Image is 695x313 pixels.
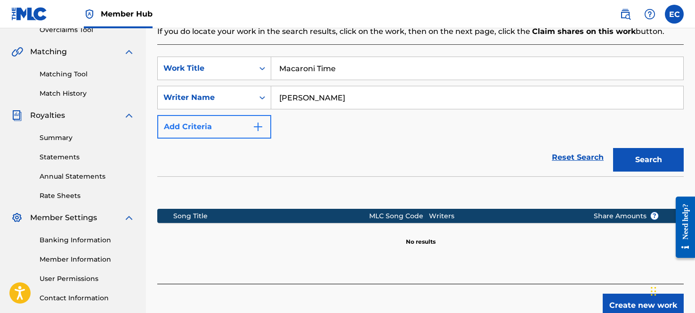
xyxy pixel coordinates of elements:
p: If you do locate your work in the search results, click on the work, then on the next page, click... [157,26,684,37]
div: User Menu [665,5,684,24]
span: Royalties [30,110,65,121]
iframe: Resource Center [669,189,695,265]
span: ? [651,212,658,220]
img: Member Settings [11,212,23,223]
a: Annual Statements [40,172,135,181]
img: Top Rightsholder [84,8,95,20]
img: expand [123,46,135,58]
span: Matching [30,46,67,58]
a: Public Search [616,5,635,24]
a: Reset Search [547,147,608,168]
a: Banking Information [40,235,135,245]
a: Match History [40,89,135,99]
span: Member Settings [30,212,97,223]
button: Search [613,148,684,172]
img: expand [123,212,135,223]
p: No results [406,226,436,246]
div: Work Title [163,63,248,74]
strong: Claim shares on this work [532,27,636,36]
div: Writers [429,211,579,221]
iframe: Chat Widget [648,268,695,313]
img: search [620,8,631,20]
img: Royalties [11,110,23,121]
div: Writer Name [163,92,248,103]
img: expand [123,110,135,121]
a: Statements [40,152,135,162]
a: Overclaims Tool [40,25,135,35]
button: Add Criteria [157,115,271,139]
div: Help [640,5,659,24]
img: MLC Logo [11,7,48,21]
div: MLC Song Code [369,211,429,221]
a: Member Information [40,255,135,264]
a: User Permissions [40,274,135,284]
a: Matching Tool [40,69,135,79]
a: Rate Sheets [40,191,135,201]
img: help [644,8,655,20]
div: Song Title [173,211,369,221]
img: 9d2ae6d4665cec9f34b9.svg [252,121,264,132]
a: Contact Information [40,293,135,303]
form: Search Form [157,57,684,176]
span: Share Amounts [594,211,659,221]
div: Drag [651,277,656,305]
a: Summary [40,133,135,143]
span: Member Hub [101,8,153,19]
img: Matching [11,46,23,58]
